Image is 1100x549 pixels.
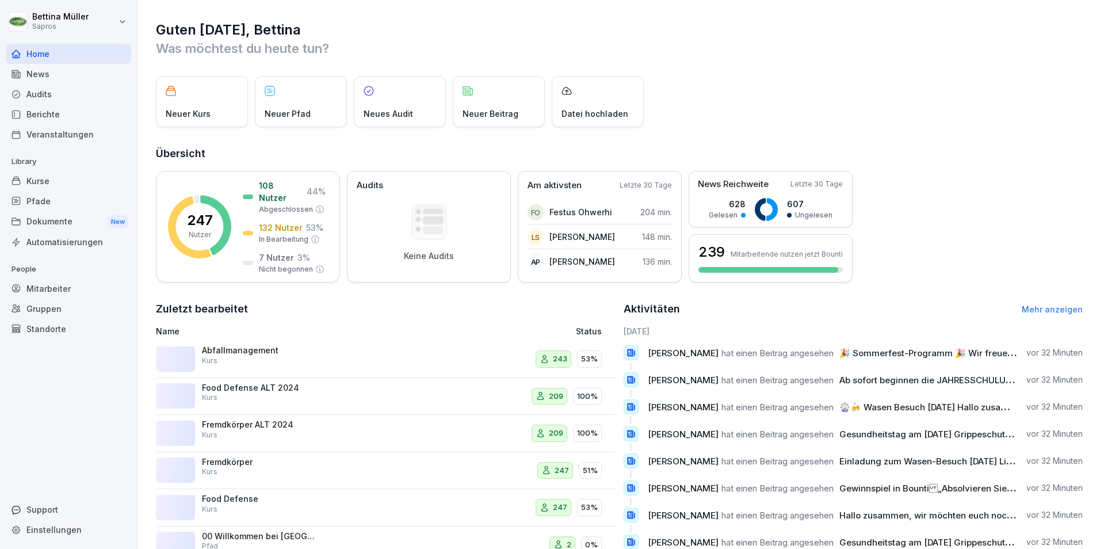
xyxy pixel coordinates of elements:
a: Food DefenseKurs24753% [156,489,616,527]
div: Mitarbeiter [6,279,131,299]
p: Name [156,325,444,337]
span: hat einen Beitrag angesehen [721,429,834,440]
p: Kurs [202,467,217,477]
p: Abgeschlossen [259,204,313,215]
p: Food Defense ALT 2024 [202,383,317,393]
p: 100% [577,391,598,402]
p: 53% [581,353,598,365]
p: Letzte 30 Tage [790,179,843,189]
p: Letzte 30 Tage [620,180,672,190]
a: Kurse [6,171,131,191]
a: Standorte [6,319,131,339]
div: Support [6,500,131,520]
p: Neuer Kurs [166,108,211,120]
span: hat einen Beitrag angesehen [721,375,834,386]
p: Ungelesen [795,210,832,220]
p: Sapros [32,22,89,30]
p: 247 [187,213,213,227]
p: 247 [555,465,569,476]
p: 132 Nutzer [259,222,303,234]
p: 136 min. [643,256,672,268]
h6: [DATE] [624,325,1083,337]
span: hat einen Beitrag angesehen [721,537,834,548]
p: Gelesen [709,210,738,220]
p: Festus Ohwerhi [549,206,612,218]
p: 3 % [297,251,310,264]
p: Mitarbeitende nutzen jetzt Bounti [731,250,843,258]
span: hat einen Beitrag angesehen [721,402,834,413]
p: Kurs [202,356,217,366]
div: LS [528,229,544,245]
a: Einstellungen [6,520,131,540]
p: 148 min. [642,231,672,243]
span: [PERSON_NAME] [648,402,719,413]
h1: Guten [DATE], Bettina [156,21,1083,39]
a: News [6,64,131,84]
h2: Übersicht [156,146,1083,162]
p: vor 32 Minuten [1026,347,1083,359]
p: Status [576,325,602,337]
span: [PERSON_NAME] [648,456,719,467]
p: Datei hochladen [562,108,628,120]
p: 53 % [306,222,323,234]
p: 247 [553,502,567,513]
span: hat einen Beitrag angesehen [721,483,834,494]
span: [PERSON_NAME] [648,375,719,386]
p: [PERSON_NAME] [549,256,615,268]
p: Kurs [202,504,217,514]
p: Library [6,152,131,171]
a: Fremdkörper ALT 2024Kurs209100% [156,415,616,452]
p: vor 32 Minuten [1026,401,1083,413]
p: Am aktivsten [528,179,582,192]
span: hat einen Beitrag angesehen [721,510,834,521]
p: Neuer Beitrag [463,108,518,120]
a: Gruppen [6,299,131,319]
h3: 239 [698,242,725,262]
a: Veranstaltungen [6,124,131,144]
p: 7 Nutzer [259,251,294,264]
div: New [108,215,128,228]
p: vor 32 Minuten [1026,536,1083,548]
p: 00 Willkommen bei [GEOGRAPHIC_DATA] [202,531,317,542]
h2: Zuletzt bearbeitet [156,301,616,317]
span: [PERSON_NAME] [648,483,719,494]
span: hat einen Beitrag angesehen [721,348,834,359]
p: Fremdkörper [202,457,317,467]
a: Audits [6,84,131,104]
p: Audits [357,179,383,192]
h2: Aktivitäten [624,301,680,317]
p: Bettina Müller [32,12,89,22]
div: Home [6,44,131,64]
p: Abfallmanagement [202,345,317,356]
a: Food Defense ALT 2024Kurs209100% [156,378,616,415]
p: vor 32 Minuten [1026,428,1083,440]
a: Berichte [6,104,131,124]
p: Fremdkörper ALT 2024 [202,420,317,430]
p: Neues Audit [364,108,413,120]
p: vor 32 Minuten [1026,374,1083,386]
p: Neuer Pfad [265,108,311,120]
p: Food Defense [202,494,317,504]
p: In Bearbeitung [259,234,308,245]
a: FremdkörperKurs24751% [156,452,616,490]
p: Nicht begonnen [259,264,313,274]
p: 108 Nutzer [259,180,303,204]
div: AP [528,254,544,270]
p: 44 % [307,185,326,197]
a: Pfade [6,191,131,211]
div: Automatisierungen [6,232,131,252]
span: [PERSON_NAME] [648,348,719,359]
p: 209 [549,428,563,439]
p: 243 [553,353,567,365]
p: vor 32 Minuten [1026,509,1083,521]
p: vor 32 Minuten [1026,482,1083,494]
div: FO [528,204,544,220]
a: DokumenteNew [6,211,131,232]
